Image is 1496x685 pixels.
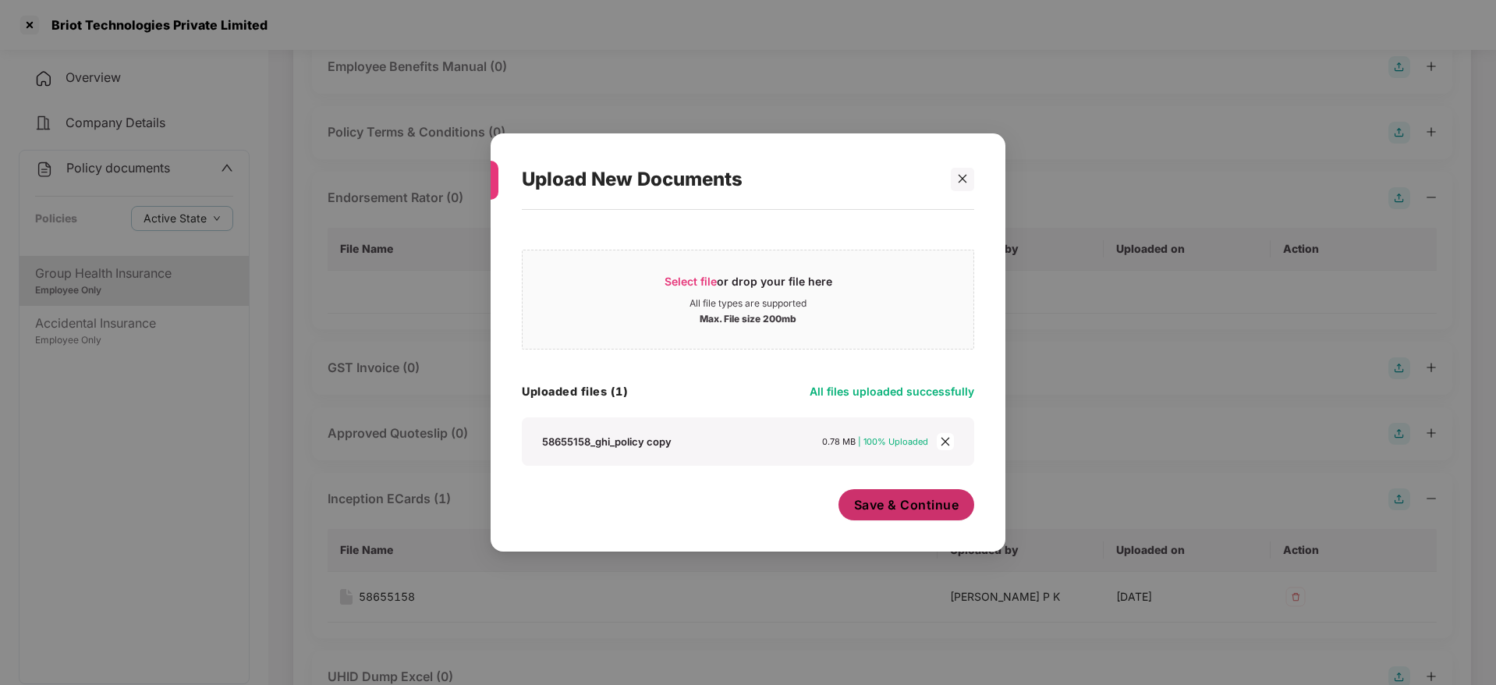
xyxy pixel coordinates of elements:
[822,436,856,447] span: 0.78 MB
[690,297,806,310] div: All file types are supported
[854,496,959,513] span: Save & Continue
[665,275,717,288] span: Select file
[700,310,796,325] div: Max. File size 200mb
[957,173,968,184] span: close
[522,149,937,210] div: Upload New Documents
[523,262,973,337] span: Select fileor drop your file hereAll file types are supportedMax. File size 200mb
[858,436,928,447] span: | 100% Uploaded
[810,385,974,398] span: All files uploaded successfully
[937,433,954,450] span: close
[522,384,628,399] h4: Uploaded files (1)
[665,274,832,297] div: or drop your file here
[542,435,672,449] div: 58655158_ghi_policy copy
[838,489,975,520] button: Save & Continue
